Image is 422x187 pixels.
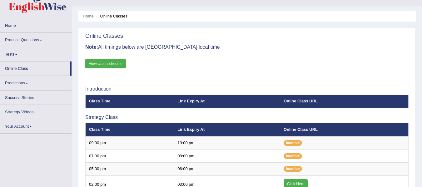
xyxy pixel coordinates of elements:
th: Class Time [86,95,174,108]
a: View class schedule [85,59,126,68]
a: Strategy Videos [0,105,72,117]
a: Predictions [0,76,72,88]
th: Link Expiry At [174,123,280,136]
th: Link Expiry At [174,95,280,108]
a: Your Account [0,119,72,131]
th: Class Time [86,123,174,136]
a: Tests [0,47,72,59]
h3: All timings below are [GEOGRAPHIC_DATA] local time [85,44,409,50]
span: Inactive [284,140,302,146]
a: Home [0,18,72,31]
td: 10:00 pm [174,136,280,150]
th: Online Class URL [280,123,409,136]
th: Online Class URL [280,95,409,108]
td: 09:00 pm [86,136,174,150]
h3: Strategy Class [85,115,409,120]
span: Inactive [284,166,302,172]
a: Success Stories [0,91,72,103]
b: Note: [85,44,98,50]
h3: Introduction [85,86,409,92]
td: 07:00 pm [86,150,174,163]
td: 05:00 pm [86,163,174,176]
a: Online Class [0,62,70,74]
td: 06:00 pm [174,163,280,176]
td: 08:00 pm [174,150,280,163]
h2: Online Classes [85,33,123,39]
a: Home [83,14,94,18]
span: Inactive [284,153,302,159]
a: Practice Questions [0,33,72,45]
li: Online Classes [95,13,127,19]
